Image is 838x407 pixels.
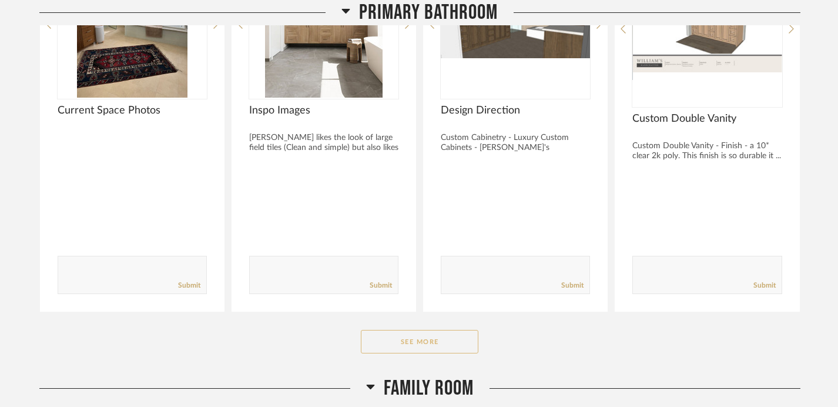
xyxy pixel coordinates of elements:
a: Submit [561,281,584,291]
span: Inspo Images [249,104,398,117]
div: Custom Double Vanity - Finish - a 10* clear 2k poly. This finish is so durable it ... [632,141,782,161]
span: Design Direction [441,104,590,117]
div: Custom Cabinetry - Luxury Custom Cabinets - [PERSON_NAME]'s Handcrafted • Buil... [441,133,590,163]
div: [PERSON_NAME] likes the look of large field tiles (Clean and simple) but also likes the loo... [249,133,398,163]
a: Submit [753,281,776,291]
span: Family Room [384,376,474,401]
button: See More [361,330,478,353]
span: Custom Double Vanity [632,112,782,125]
span: Current Space Photos [58,104,207,117]
a: Submit [370,281,392,291]
a: Submit [178,281,200,291]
